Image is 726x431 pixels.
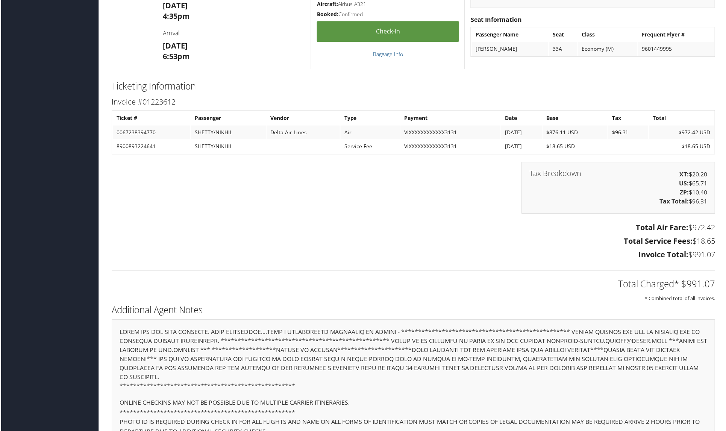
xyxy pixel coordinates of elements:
[624,237,693,247] strong: Total Service Fees:
[112,112,189,125] th: Ticket #
[639,28,715,42] th: Frequent Flyer #
[680,180,690,188] strong: US:
[340,140,400,154] td: Service Fee
[111,250,716,261] h3: $991.07
[650,126,715,140] td: $972.42 USD
[162,1,187,11] strong: [DATE]
[340,126,400,140] td: Air
[112,140,189,154] td: 8900893224641
[190,126,265,140] td: SHETTY/NIKHIL
[162,52,189,62] strong: 6:53pm
[578,28,638,42] th: Class
[650,140,715,154] td: $18.65 USD
[111,237,716,247] h3: $18.65
[190,112,265,125] th: Passenger
[317,1,459,8] h5: Airbus A321
[340,112,400,125] th: Type
[646,296,716,303] small: * Combined total of all invoices.
[400,112,500,125] th: Payment
[111,80,716,93] h2: Ticketing Information
[111,279,716,291] h2: Total Charged* $991.07
[543,140,608,154] td: $18.65 USD
[530,170,582,178] h3: Tax Breakdown
[502,126,542,140] td: [DATE]
[162,41,187,51] strong: [DATE]
[266,112,340,125] th: Vendor
[660,198,690,206] strong: Tax Total:
[549,28,577,42] th: Seat
[112,126,189,140] td: 0067238394770
[111,305,716,317] h2: Additional Agent Notes
[400,140,500,154] td: VIXXXXXXXXXXXX3131
[317,11,338,18] strong: Booked:
[472,28,549,42] th: Passenger Name
[543,126,608,140] td: $876.11 USD
[609,126,649,140] td: $96.31
[502,112,542,125] th: Date
[266,126,340,140] td: Delta Air Lines
[162,11,189,21] strong: 4:35pm
[549,42,577,56] td: 33A
[681,189,690,197] strong: ZP:
[373,51,403,58] a: Baggage Info
[578,42,638,56] td: Economy (M)
[317,11,459,18] h5: Confirmed
[522,162,716,214] div: $20.20 $65.71 $10.40 $96.31
[543,112,608,125] th: Base
[317,1,338,8] strong: Aircraft:
[471,16,522,24] strong: Seat Information
[111,97,716,108] h3: Invoice #01223612
[650,112,715,125] th: Total
[472,42,549,56] td: [PERSON_NAME]
[637,223,689,233] strong: Total Air Fare:
[680,171,690,179] strong: XT:
[639,250,689,260] strong: Invoice Total:
[639,42,715,56] td: 9601449995
[111,223,716,234] h3: $972.42
[502,140,542,154] td: [DATE]
[317,21,459,42] a: Check-in
[400,126,500,140] td: VIXXXXXXXXXXXX3131
[609,112,649,125] th: Tax
[162,29,305,38] h4: Arrival
[190,140,265,154] td: SHETTY/NIKHIL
